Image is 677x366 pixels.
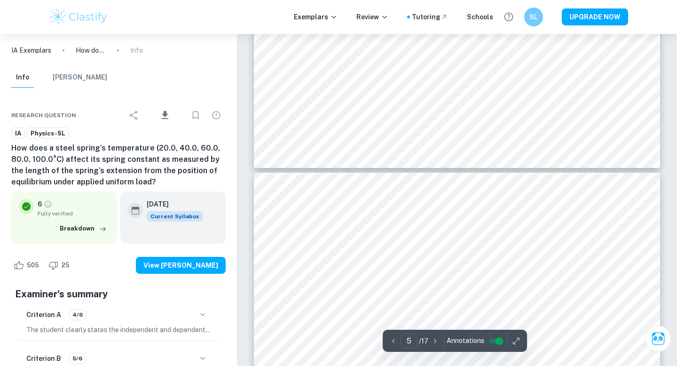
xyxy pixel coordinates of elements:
[145,103,184,127] div: Download
[186,106,205,125] div: Bookmark
[147,199,196,209] h6: [DATE]
[76,45,106,56] p: How does a steel spring’s temperature (20.0, 40.0, 60.0, 80.0, 100.0°C) affect its spring constan...
[44,200,52,208] a: Grade fully verified
[12,129,24,138] span: IA
[562,8,628,25] button: UPGRADE NOW
[11,45,51,56] a: IA Exemplars
[125,106,143,125] div: Share
[147,211,203,222] div: This exemplar is based on the current syllabus. Feel free to refer to it for inspiration/ideas wh...
[46,258,75,273] div: Dislike
[419,336,428,346] p: / 17
[53,67,107,88] button: [PERSON_NAME]
[11,143,226,188] h6: How does a steel spring’s temperature (20.0, 40.0, 60.0, 80.0, 100.0°C) affect its spring constan...
[69,310,86,319] span: 4/6
[447,336,484,346] span: Annotations
[69,354,86,363] span: 5/6
[11,127,25,139] a: IA
[501,9,517,25] button: Help and Feedback
[11,111,76,119] span: Research question
[524,8,543,26] button: SL
[26,353,61,364] h6: Criterion B
[27,129,69,138] span: Physics-SL
[528,12,539,22] h6: SL
[412,12,448,22] a: Tutoring
[57,222,109,236] button: Breakdown
[136,257,226,274] button: View [PERSON_NAME]
[22,261,44,270] span: 505
[15,287,222,301] h5: Examiner's summary
[11,67,34,88] button: Info
[147,211,203,222] span: Current Syllabus
[49,8,109,26] img: Clastify logo
[130,45,143,56] p: Info
[356,12,388,22] p: Review
[645,326,671,352] button: Ask Clai
[27,127,69,139] a: Physics-SL
[11,258,44,273] div: Like
[38,209,109,218] span: Fully verified
[294,12,338,22] p: Exemplars
[26,325,211,335] p: The student clearly states the independent and dependent variables in the research question, prov...
[38,199,42,209] p: 6
[56,261,75,270] span: 25
[207,106,226,125] div: Report issue
[467,12,493,22] a: Schools
[26,310,61,320] h6: Criterion A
